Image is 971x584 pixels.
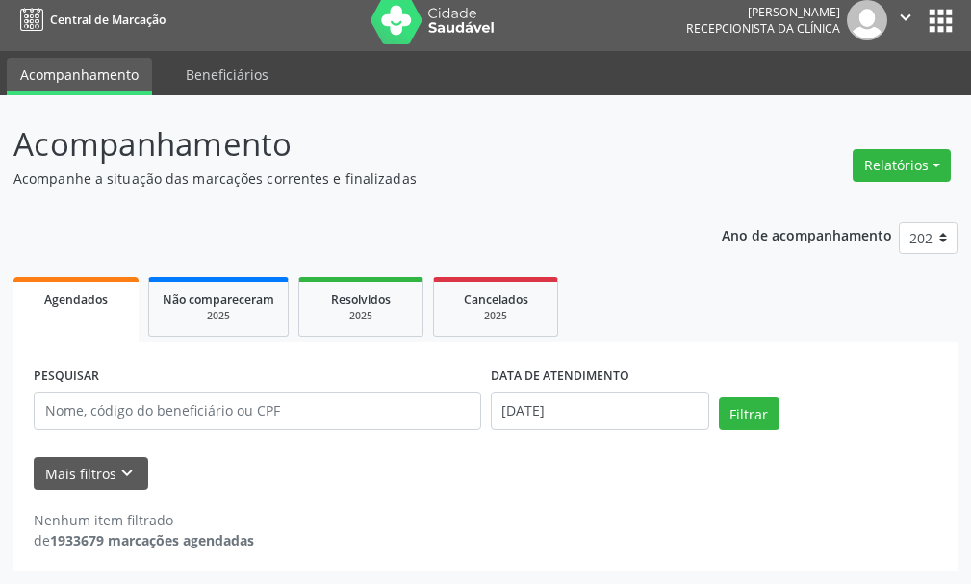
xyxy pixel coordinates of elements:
label: PESQUISAR [34,362,99,392]
i:  [895,7,916,28]
button: Filtrar [719,397,779,430]
p: Acompanhe a situação das marcações correntes e finalizadas [13,168,675,189]
div: 2025 [447,309,544,323]
div: [PERSON_NAME] [686,4,840,20]
button: Relatórios [853,149,951,182]
div: 2025 [313,309,409,323]
span: Agendados [44,292,108,308]
span: Recepcionista da clínica [686,20,840,37]
strong: 1933679 marcações agendadas [50,531,254,549]
span: Não compareceram [163,292,274,308]
span: Cancelados [464,292,528,308]
input: Nome, código do beneficiário ou CPF [34,392,481,430]
input: Selecione um intervalo [491,392,709,430]
span: Resolvidos [331,292,391,308]
p: Ano de acompanhamento [722,222,892,246]
div: 2025 [163,309,274,323]
label: DATA DE ATENDIMENTO [491,362,629,392]
span: Central de Marcação [50,12,166,28]
div: Nenhum item filtrado [34,510,254,530]
p: Acompanhamento [13,120,675,168]
button: apps [924,4,958,38]
button: Mais filtroskeyboard_arrow_down [34,457,148,491]
a: Acompanhamento [7,58,152,95]
div: de [34,530,254,550]
a: Central de Marcação [13,4,166,36]
a: Beneficiários [172,58,282,91]
i: keyboard_arrow_down [116,463,138,484]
